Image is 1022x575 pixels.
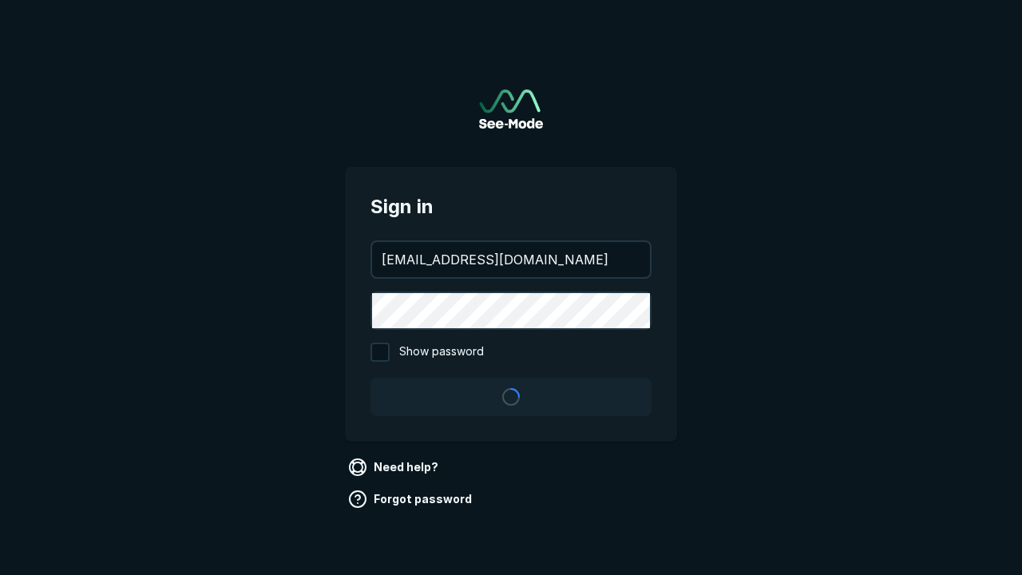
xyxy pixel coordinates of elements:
a: Need help? [345,454,445,480]
span: Show password [399,343,484,362]
a: Forgot password [345,486,478,512]
span: Sign in [370,192,652,221]
a: Go to sign in [479,89,543,129]
img: See-Mode Logo [479,89,543,129]
input: your@email.com [372,242,650,277]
